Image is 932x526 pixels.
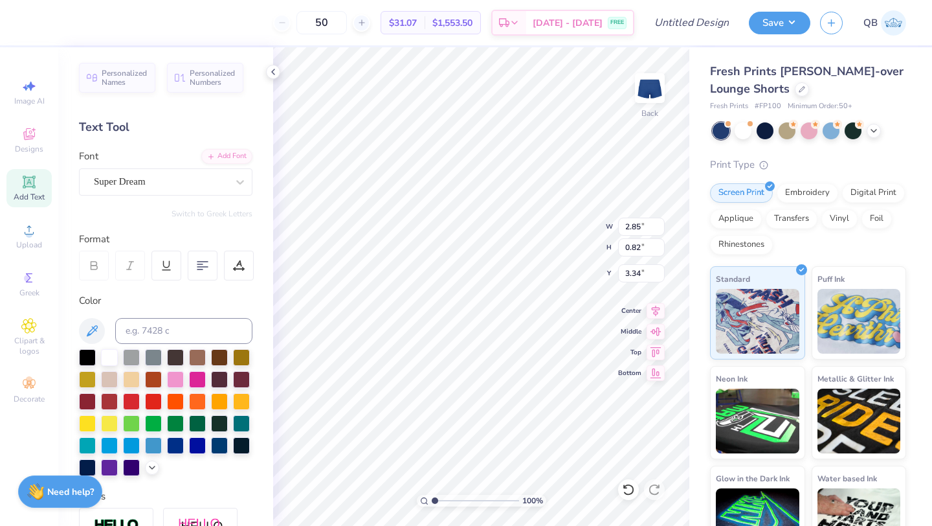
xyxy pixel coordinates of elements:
div: Foil [861,209,892,229]
span: 100 % [522,495,543,507]
strong: Need help? [47,486,94,498]
span: Greek [19,288,39,298]
span: Metallic & Glitter Ink [817,372,894,385]
span: Personalized Numbers [190,69,236,87]
input: Untitled Design [644,10,739,36]
span: Fresh Prints [710,101,748,112]
div: Applique [710,209,762,229]
div: Transfers [766,209,817,229]
span: Center [618,306,641,315]
span: Designs [15,144,43,154]
div: Back [641,108,658,119]
div: Rhinestones [710,235,773,255]
span: Water based Ink [817,472,877,485]
input: – – [296,11,347,34]
span: Upload [16,240,42,250]
img: Back [637,75,663,101]
span: # FP100 [755,101,781,112]
span: Neon Ink [716,372,748,385]
span: Fresh Prints [PERSON_NAME]-over Lounge Shorts [710,63,904,97]
button: Switch to Greek Letters [172,209,252,219]
img: Puff Ink [817,289,901,354]
span: Puff Ink [817,272,845,286]
img: Metallic & Glitter Ink [817,389,901,453]
span: QB [863,16,878,30]
label: Font [79,149,98,164]
span: [DATE] - [DATE] [533,16,603,30]
a: QB [863,10,906,36]
div: Print Type [710,157,906,172]
div: Styles [79,489,252,504]
img: Neon Ink [716,389,799,453]
img: Quinn Brown [881,10,906,36]
span: Glow in the Dark Ink [716,472,790,485]
input: e.g. 7428 c [115,318,252,344]
div: Screen Print [710,183,773,203]
span: Minimum Order: 50 + [788,101,852,112]
span: $31.07 [389,16,417,30]
span: Middle [618,327,641,336]
div: Color [79,293,252,308]
div: Embroidery [777,183,838,203]
div: Format [79,232,254,247]
div: Vinyl [821,209,858,229]
div: Text Tool [79,119,252,136]
button: Save [749,12,810,34]
span: Top [618,348,641,357]
span: FREE [610,18,624,27]
img: Standard [716,289,799,354]
span: Image AI [14,96,45,106]
span: $1,553.50 [432,16,472,30]
span: Standard [716,272,750,286]
span: Decorate [14,394,45,404]
div: Add Font [201,149,252,164]
span: Add Text [14,192,45,202]
div: Digital Print [842,183,905,203]
span: Personalized Names [102,69,148,87]
span: Clipart & logos [6,336,52,356]
span: Bottom [618,369,641,378]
